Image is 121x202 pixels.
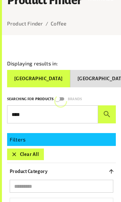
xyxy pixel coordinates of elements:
a: Product Finder [7,20,43,26]
nav: breadcrumb [7,20,116,27]
p: Searching for [7,96,34,102]
p: Product Category [10,168,47,175]
p: Products [35,96,54,102]
p: Displaying results in: [7,60,58,67]
p: Filters [10,136,113,143]
button: Product Category [7,166,116,177]
button: Clear All [7,149,44,160]
li: / [45,20,48,27]
p: Brands [68,96,82,102]
a: Coffee [51,20,66,26]
button: [GEOGRAPHIC_DATA] [7,70,70,87]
